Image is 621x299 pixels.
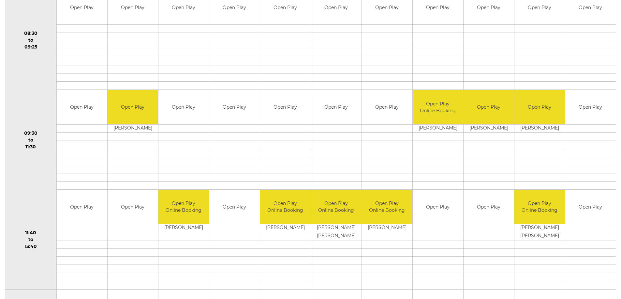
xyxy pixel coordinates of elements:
td: [PERSON_NAME] [464,124,514,132]
td: [PERSON_NAME] [260,224,311,232]
td: Open Play [57,190,107,224]
td: [PERSON_NAME] [108,124,158,132]
td: Open Play [209,190,260,224]
td: Open Play Online Booking [158,190,209,224]
td: [PERSON_NAME] [311,224,362,232]
td: Open Play [158,90,209,124]
td: 11:40 to 13:40 [5,190,57,290]
td: Open Play [464,90,514,124]
td: Open Play Online Booking [311,190,362,224]
td: Open Play [311,90,362,124]
td: [PERSON_NAME] [158,224,209,232]
td: Open Play Online Booking [413,90,463,124]
td: Open Play [108,90,158,124]
td: Open Play Online Booking [260,190,311,224]
td: Open Play [565,190,616,224]
td: [PERSON_NAME] [362,224,412,232]
td: Open Play [57,90,107,124]
td: Open Play [413,190,463,224]
td: Open Play Online Booking [362,190,412,224]
td: Open Play [362,90,412,124]
td: Open Play [514,90,565,124]
td: [PERSON_NAME] [311,232,362,240]
td: Open Play Online Booking [514,190,565,224]
td: [PERSON_NAME] [514,124,565,132]
td: 09:30 to 11:30 [5,90,57,190]
td: Open Play [464,190,514,224]
td: Open Play [209,90,260,124]
td: Open Play [260,90,311,124]
td: Open Play [108,190,158,224]
td: [PERSON_NAME] [413,124,463,132]
td: [PERSON_NAME] [514,232,565,240]
td: Open Play [565,90,616,124]
td: [PERSON_NAME] [514,224,565,232]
